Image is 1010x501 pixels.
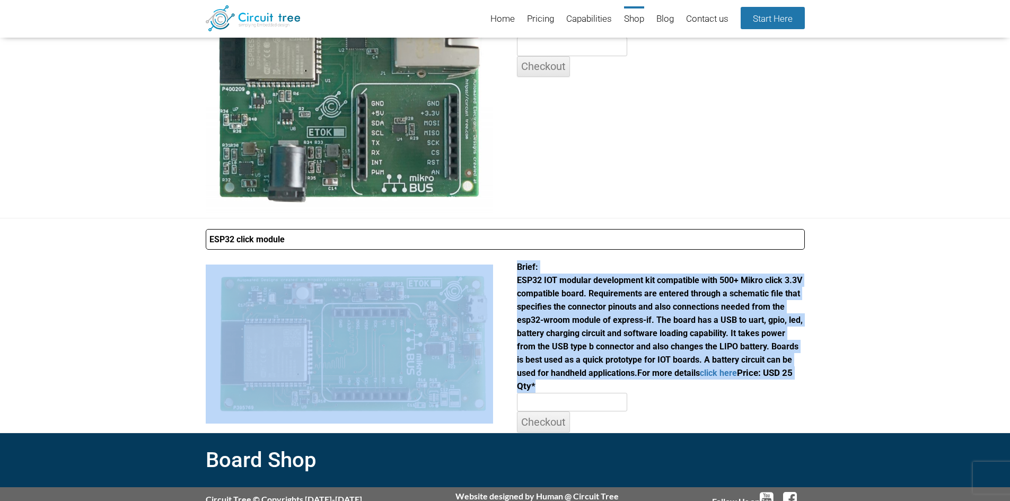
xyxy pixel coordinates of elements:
[527,6,554,32] a: Pricing
[686,6,728,32] a: Contact us
[517,260,804,433] div: Price: USD 25 Qty
[700,368,737,378] a: click here
[566,6,612,32] a: Capabilities
[206,442,805,479] h2: Board Shop
[206,5,301,31] img: Circuit Tree
[517,56,570,77] input: Checkout
[206,229,805,250] summary: ESP32 click module
[656,6,674,32] a: Blog
[741,7,805,29] a: Start Here
[517,411,570,432] input: Checkout
[517,262,803,378] span: Brief: ESP32 IOT modular development kit compatible with 500+ Mikro click 3.3V compatible board. ...
[624,6,644,32] a: Shop
[637,368,737,378] span: For more details
[490,6,515,32] a: Home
